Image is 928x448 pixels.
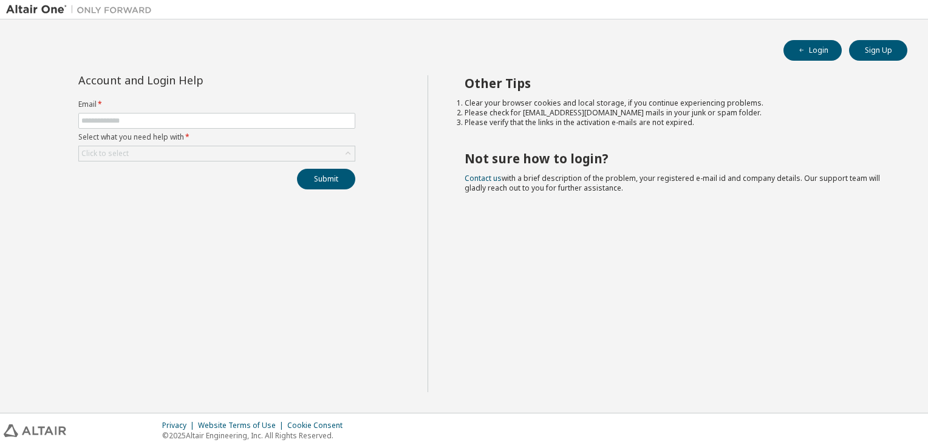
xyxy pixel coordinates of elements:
div: Privacy [162,421,198,430]
button: Sign Up [849,40,907,61]
img: altair_logo.svg [4,424,66,437]
li: Clear your browser cookies and local storage, if you continue experiencing problems. [465,98,886,108]
p: © 2025 Altair Engineering, Inc. All Rights Reserved. [162,430,350,441]
li: Please verify that the links in the activation e-mails are not expired. [465,118,886,127]
div: Cookie Consent [287,421,350,430]
label: Email [78,100,355,109]
div: Website Terms of Use [198,421,287,430]
h2: Other Tips [465,75,886,91]
a: Contact us [465,173,502,183]
div: Account and Login Help [78,75,300,85]
span: with a brief description of the problem, your registered e-mail id and company details. Our suppo... [465,173,880,193]
div: Click to select [81,149,129,158]
li: Please check for [EMAIL_ADDRESS][DOMAIN_NAME] mails in your junk or spam folder. [465,108,886,118]
img: Altair One [6,4,158,16]
div: Click to select [79,146,355,161]
h2: Not sure how to login? [465,151,886,166]
button: Submit [297,169,355,189]
label: Select what you need help with [78,132,355,142]
button: Login [783,40,842,61]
